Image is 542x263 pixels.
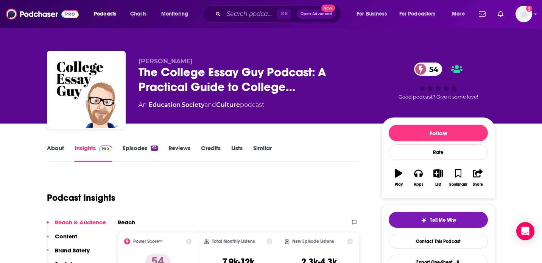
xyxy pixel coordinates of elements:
[47,219,106,233] button: Reach & Audience
[414,63,442,76] a: 54
[389,234,488,249] a: Contact This Podcast
[495,8,506,20] a: Show notifications dropdown
[231,144,243,162] a: Lists
[352,8,396,20] button: open menu
[133,239,163,244] h2: Power Score™
[216,101,240,108] a: Culture
[408,164,428,191] button: Apps
[47,192,115,204] h1: Podcast Insights
[151,146,158,151] div: 92
[297,9,335,19] button: Open AdvancedNew
[389,125,488,141] button: Follow
[468,164,488,191] button: Share
[47,233,77,247] button: Content
[414,182,424,187] div: Apps
[181,101,182,108] span: ,
[389,212,488,228] button: tell me why sparkleTell Me Why
[168,144,190,162] a: Reviews
[48,52,124,128] img: The College Essay Guy Podcast: A Practical Guide to College Admissions
[382,58,495,105] div: 54Good podcast? Give it some love!
[118,219,135,226] h2: Reach
[395,182,403,187] div: Play
[94,9,116,19] span: Podcasts
[516,6,532,22] img: User Profile
[399,9,436,19] span: For Podcasters
[447,8,474,20] button: open menu
[139,100,264,110] div: An podcast
[389,144,488,160] div: Rate
[448,164,468,191] button: Bookmark
[148,101,181,108] a: Education
[449,182,467,187] div: Bookmark
[224,8,277,20] input: Search podcasts, credits, & more...
[321,5,335,12] span: New
[516,222,534,240] div: Open Intercom Messenger
[89,8,126,20] button: open menu
[55,233,77,240] p: Content
[452,9,465,19] span: More
[201,144,221,162] a: Credits
[516,6,532,22] button: Show profile menu
[253,144,272,162] a: Similar
[357,9,387,19] span: For Business
[516,6,532,22] span: Logged in as jciarczynski
[394,8,447,20] button: open menu
[47,247,90,261] button: Brand Safety
[277,9,291,19] span: ⌘ K
[428,164,448,191] button: List
[47,144,64,162] a: About
[125,8,151,20] a: Charts
[139,58,193,65] span: [PERSON_NAME]
[99,146,112,152] img: Podchaser Pro
[55,219,106,226] p: Reach & Audience
[435,182,441,187] div: List
[473,182,483,187] div: Share
[389,164,408,191] button: Play
[161,9,188,19] span: Monitoring
[6,7,79,21] img: Podchaser - Follow, Share and Rate Podcasts
[301,12,332,16] span: Open Advanced
[204,101,216,108] span: and
[430,217,456,223] span: Tell Me Why
[182,101,204,108] a: Society
[422,63,442,76] span: 54
[210,5,349,23] div: Search podcasts, credits, & more...
[75,144,112,162] a: InsightsPodchaser Pro
[399,94,478,100] span: Good podcast? Give it some love!
[212,239,255,244] h2: Total Monthly Listens
[156,8,198,20] button: open menu
[123,144,158,162] a: Episodes92
[130,9,146,19] span: Charts
[476,8,489,20] a: Show notifications dropdown
[421,217,427,223] img: tell me why sparkle
[292,239,334,244] h2: New Episode Listens
[526,6,532,12] svg: Add a profile image
[55,247,90,254] p: Brand Safety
